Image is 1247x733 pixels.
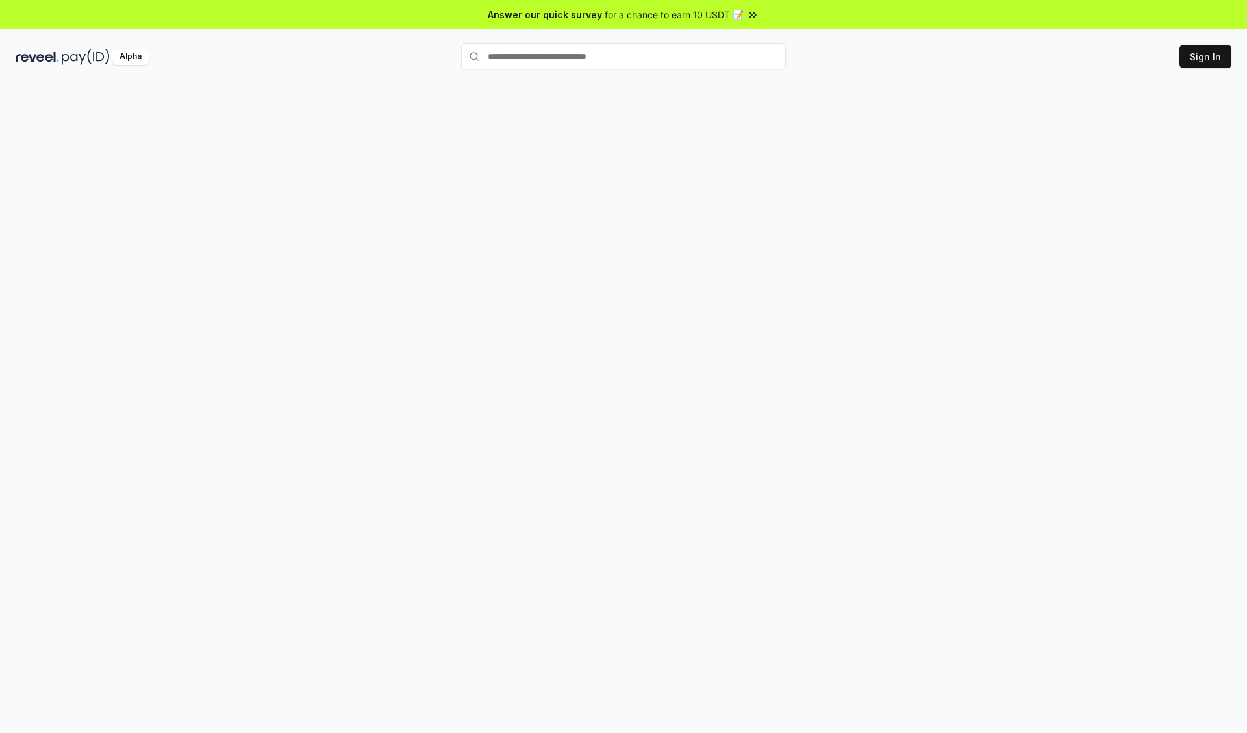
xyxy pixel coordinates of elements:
img: pay_id [62,49,110,65]
button: Sign In [1179,45,1231,68]
img: reveel_dark [16,49,59,65]
span: Answer our quick survey [488,8,602,21]
span: for a chance to earn 10 USDT 📝 [605,8,744,21]
div: Alpha [112,49,149,65]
